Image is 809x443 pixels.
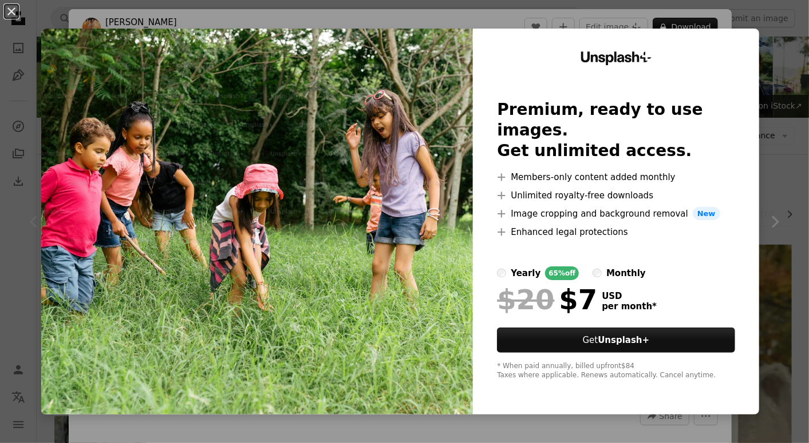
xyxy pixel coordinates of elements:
[497,328,735,353] button: GetUnsplash+
[497,170,735,184] li: Members-only content added monthly
[497,269,506,278] input: yearly65%off
[497,207,735,221] li: Image cropping and background removal
[497,99,735,161] h2: Premium, ready to use images. Get unlimited access.
[497,189,735,202] li: Unlimited royalty-free downloads
[602,291,657,301] span: USD
[497,362,735,380] div: * When paid annually, billed upfront $84 Taxes where applicable. Renews automatically. Cancel any...
[497,225,735,239] li: Enhanced legal protections
[693,207,720,221] span: New
[606,266,646,280] div: monthly
[497,285,597,314] div: $7
[598,335,649,345] strong: Unsplash+
[497,285,554,314] span: $20
[545,266,579,280] div: 65% off
[511,266,540,280] div: yearly
[602,301,657,312] span: per month *
[593,269,602,278] input: monthly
